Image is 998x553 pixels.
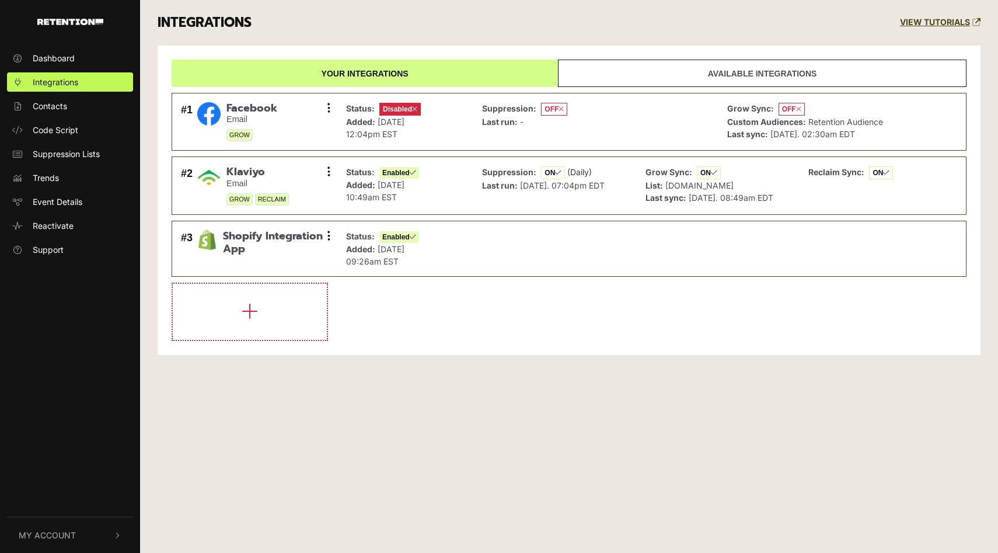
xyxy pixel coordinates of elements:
[346,103,375,113] strong: Status:
[697,166,721,179] span: ON
[172,60,558,87] a: Your integrations
[37,19,103,25] img: Retention.com
[346,117,375,127] strong: Added:
[482,103,536,113] strong: Suppression:
[567,167,592,177] span: (Daily)
[346,231,375,241] strong: Status:
[197,230,217,250] img: Shopify Integration App
[33,220,74,232] span: Reactivate
[541,103,567,116] span: OFF
[7,48,133,68] a: Dashboard
[33,100,67,112] span: Contacts
[482,117,518,127] strong: Last run:
[158,15,252,31] h3: INTEGRATIONS
[7,96,133,116] a: Contacts
[346,167,375,177] strong: Status:
[181,102,193,142] div: #1
[689,193,773,203] span: [DATE]. 08:49am EDT
[7,240,133,259] a: Support
[7,168,133,187] a: Trends
[808,117,883,127] span: Retention Audience
[346,244,375,254] strong: Added:
[346,117,404,139] span: [DATE] 12:04pm EST
[33,124,78,136] span: Code Script
[7,192,133,211] a: Event Details
[226,102,277,115] span: Facebook
[33,76,78,88] span: Integrations
[645,180,663,190] strong: List:
[900,18,980,27] a: VIEW TUTORIALS
[520,180,605,190] span: [DATE]. 07:04pm EDT
[7,72,133,92] a: Integrations
[808,167,864,177] strong: Reclaim Sync:
[226,179,289,189] small: Email
[181,166,193,206] div: #2
[7,144,133,164] a: Suppression Lists
[482,180,518,190] strong: Last run:
[7,517,133,553] button: My Account
[346,244,404,266] span: [DATE] 09:26am EST
[346,180,375,190] strong: Added:
[226,129,253,141] span: GROW
[379,167,419,179] span: Enabled
[770,129,855,139] span: [DATE]. 02:30am EDT
[727,117,806,127] strong: Custom Audiences:
[226,166,289,179] span: Klaviyo
[197,166,221,189] img: Klaviyo
[779,103,805,116] span: OFF
[727,103,774,113] strong: Grow Sync:
[19,529,76,541] span: My Account
[197,102,221,126] img: Facebook
[7,216,133,235] a: Reactivate
[869,166,893,179] span: ON
[33,172,59,184] span: Trends
[482,167,536,177] strong: Suppression:
[541,166,565,179] span: ON
[255,193,289,206] span: RECLAIM
[379,231,419,243] span: Enabled
[727,129,768,139] strong: Last sync:
[520,117,524,127] span: -
[33,244,64,256] span: Support
[558,60,966,87] a: Available integrations
[33,196,82,208] span: Event Details
[181,230,193,267] div: #3
[645,167,692,177] strong: Grow Sync:
[645,193,686,203] strong: Last sync:
[665,180,734,190] span: [DOMAIN_NAME]
[7,120,133,140] a: Code Script
[223,230,329,255] span: Shopify Integration App
[379,103,421,116] span: Disabled
[33,52,75,64] span: Dashboard
[226,114,277,124] small: Email
[33,148,100,160] span: Suppression Lists
[226,193,253,206] span: GROW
